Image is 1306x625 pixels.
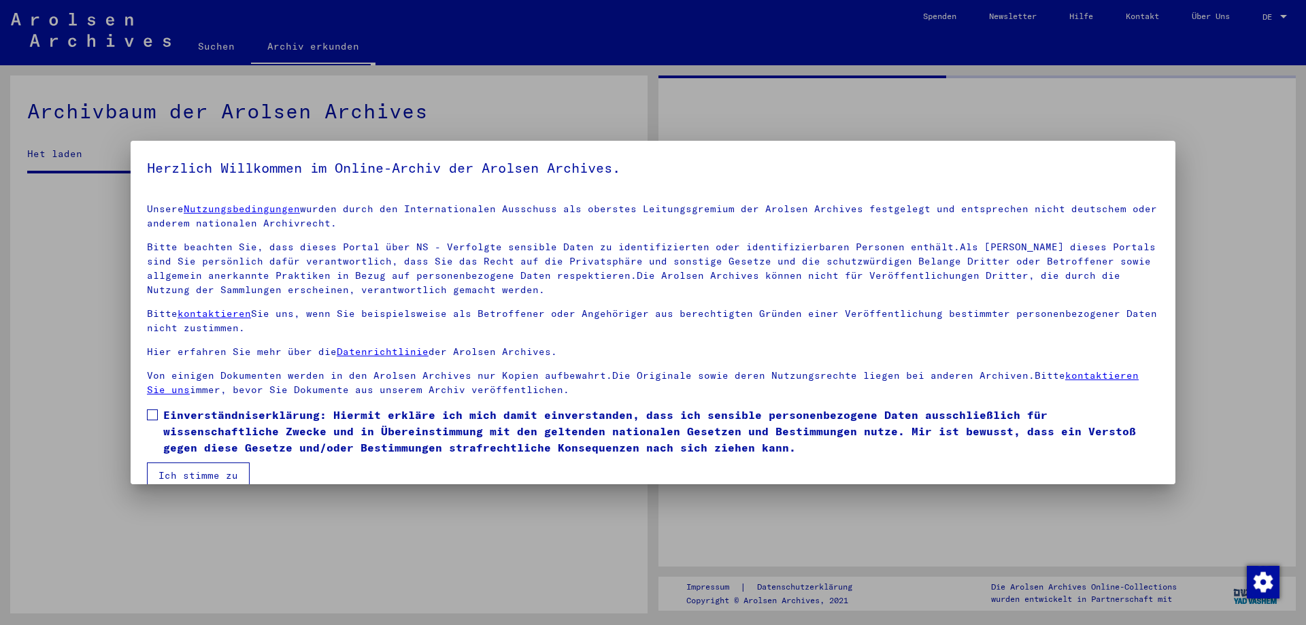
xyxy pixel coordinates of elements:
p: Bitte Sie uns, wenn Sie beispielsweise als Betroffener oder Angehöriger aus berechtigten Gründen ... [147,307,1159,335]
a: Nutzungsbedingungen [184,203,300,215]
p: Bitte beachten Sie, dass dieses Portal über NS - Verfolgte sensible Daten zu identifizierten oder... [147,240,1159,297]
button: Ich stimme zu [147,462,250,488]
a: kontaktieren [178,307,251,320]
p: Hier erfahren Sie mehr über die der Arolsen Archives. [147,345,1159,359]
img: Zustimmung ändern [1247,566,1279,598]
h5: Herzlich Willkommen im Online-Archiv der Arolsen Archives. [147,157,1159,179]
p: Von einigen Dokumenten werden in den Arolsen Archives nur Kopien aufbewahrt.Die Originale sowie d... [147,369,1159,397]
p: Unsere wurden durch den Internationalen Ausschuss als oberstes Leitungsgremium der Arolsen Archiv... [147,202,1159,231]
a: Datenrichtlinie [337,345,429,358]
span: Einverständniserklärung: Hiermit erkläre ich mich damit einverstanden, dass ich sensible personen... [163,407,1159,456]
a: kontaktieren Sie uns [147,369,1139,396]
